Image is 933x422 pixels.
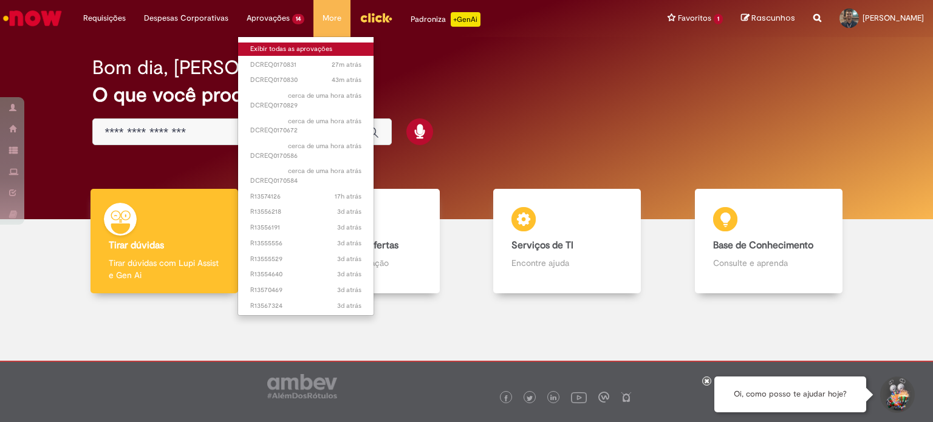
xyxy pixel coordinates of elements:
[337,239,361,248] span: 3d atrás
[714,376,866,412] div: Oi, como posso te ajudar hoje?
[337,223,361,232] span: 3d atrás
[288,166,361,175] time: 29/09/2025 08:45:57
[323,12,341,24] span: More
[250,91,361,110] span: DCREQ0170829
[238,284,374,297] a: Aberto R13570469 :
[337,301,361,310] span: 3d atrás
[360,9,392,27] img: click_logo_yellow_360x200.png
[598,392,609,403] img: logo_footer_workplace.png
[250,285,361,295] span: R13570469
[250,301,361,311] span: R13567324
[250,239,361,248] span: R13555556
[250,192,361,202] span: R13574126
[250,117,361,135] span: DCREQ0170672
[713,239,813,251] b: Base de Conhecimento
[238,268,374,281] a: Aberto R13554640 :
[238,237,374,250] a: Aberto R13555556 :
[109,239,164,251] b: Tirar dúvidas
[238,73,374,87] a: Aberto DCREQ0170830 :
[83,12,126,24] span: Requisições
[288,141,361,151] time: 29/09/2025 08:46:29
[511,257,623,269] p: Encontre ajuda
[332,75,361,84] span: 43m atrás
[109,257,220,281] p: Tirar dúvidas com Lupi Assist e Gen Ai
[250,60,361,70] span: DCREQ0170831
[550,395,556,402] img: logo_footer_linkedin.png
[571,389,587,405] img: logo_footer_youtube.png
[250,207,361,217] span: R13556218
[337,270,361,279] span: 3d atrás
[503,395,509,401] img: logo_footer_facebook.png
[250,141,361,160] span: DCREQ0170586
[288,91,361,100] span: cerca de uma hora atrás
[250,75,361,85] span: DCREQ0170830
[92,57,325,78] h2: Bom dia, [PERSON_NAME]
[863,13,924,23] span: [PERSON_NAME]
[64,189,265,294] a: Tirar dúvidas Tirar dúvidas com Lupi Assist e Gen Ai
[238,115,374,137] a: Aberto DCREQ0170672 :
[238,205,374,219] a: Aberto R13556218 :
[247,12,290,24] span: Aprovações
[741,13,795,24] a: Rascunhos
[411,12,480,27] div: Padroniza
[238,165,374,187] a: Aberto DCREQ0170584 :
[238,221,374,234] a: Aberto R13556191 :
[878,376,915,413] button: Iniciar Conversa de Suporte
[238,58,374,72] a: Aberto DCREQ0170831 :
[1,6,64,30] img: ServiceNow
[238,36,374,316] ul: Aprovações
[335,192,361,201] span: 17h atrás
[250,166,361,185] span: DCREQ0170584
[288,91,361,100] time: 29/09/2025 09:26:49
[337,207,361,216] time: 27/09/2025 10:07:45
[678,12,711,24] span: Favoritos
[668,189,870,294] a: Base de Conhecimento Consulte e aprenda
[288,117,361,126] time: 29/09/2025 09:19:56
[337,301,361,310] time: 26/09/2025 12:24:33
[451,12,480,27] p: +GenAi
[337,254,361,264] span: 3d atrás
[713,257,824,269] p: Consulte e aprenda
[250,223,361,233] span: R13556191
[337,285,361,294] time: 26/09/2025 12:40:00
[332,75,361,84] time: 29/09/2025 09:30:59
[621,392,632,403] img: logo_footer_naosei.png
[288,117,361,126] span: cerca de uma hora atrás
[714,14,723,24] span: 1
[144,12,228,24] span: Despesas Corporativas
[292,14,304,24] span: 14
[337,270,361,279] time: 27/09/2025 10:03:44
[250,254,361,264] span: R13555529
[337,207,361,216] span: 3d atrás
[337,254,361,264] time: 27/09/2025 10:05:53
[288,141,361,151] span: cerca de uma hora atrás
[238,190,374,203] a: Aberto R13574126 :
[466,189,668,294] a: Serviços de TI Encontre ajuda
[337,285,361,294] span: 3d atrás
[310,239,398,251] b: Catálogo de Ofertas
[92,84,841,106] h2: O que você procura hoje?
[238,253,374,266] a: Aberto R13555529 :
[337,239,361,248] time: 27/09/2025 10:06:12
[527,395,533,401] img: logo_footer_twitter.png
[337,223,361,232] time: 27/09/2025 10:07:26
[332,60,361,69] time: 29/09/2025 09:46:41
[238,89,374,112] a: Aberto DCREQ0170829 :
[335,192,361,201] time: 28/09/2025 17:06:30
[267,374,337,398] img: logo_footer_ambev_rotulo_gray.png
[332,60,361,69] span: 27m atrás
[250,270,361,279] span: R13554640
[238,140,374,162] a: Aberto DCREQ0170586 :
[238,299,374,313] a: Aberto R13567324 :
[751,12,795,24] span: Rascunhos
[238,43,374,56] a: Exibir todas as aprovações
[511,239,573,251] b: Serviços de TI
[288,166,361,175] span: cerca de uma hora atrás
